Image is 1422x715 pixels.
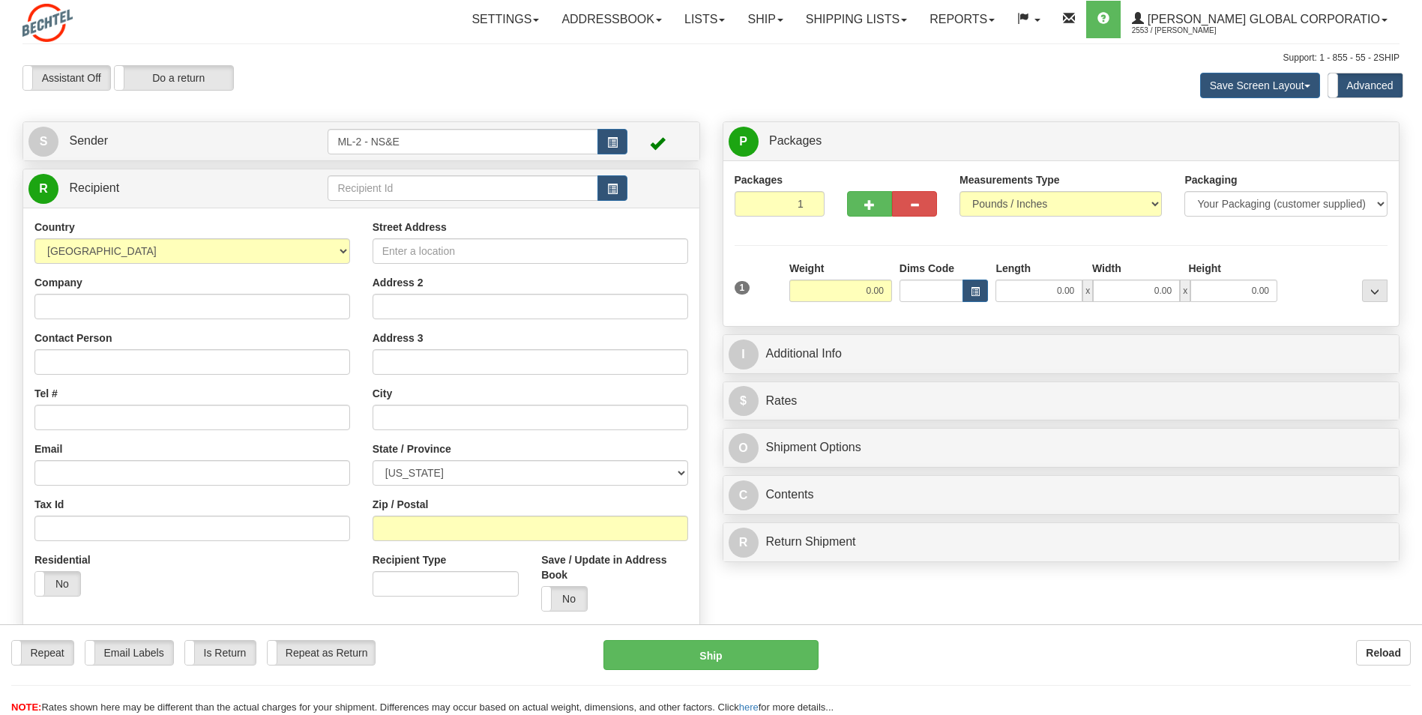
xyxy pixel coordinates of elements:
label: Advanced [1328,73,1403,97]
a: P Packages [729,126,1394,157]
label: Repeat [12,641,73,665]
label: Do a return [115,66,233,90]
input: Enter a location [373,238,688,264]
span: I [729,340,759,369]
span: 2553 / [PERSON_NAME] [1132,23,1244,38]
label: City [373,386,392,401]
a: OShipment Options [729,432,1394,463]
span: x [1082,280,1093,302]
a: Lists [673,1,736,38]
span: P [729,127,759,157]
label: Company [34,275,82,290]
label: Height [1188,261,1221,276]
span: NOTE: [11,702,41,713]
a: Shipping lists [795,1,918,38]
span: $ [729,386,759,416]
span: Sender [69,134,108,147]
span: R [28,174,58,204]
img: logo2553.jpg [22,4,73,42]
a: Settings [460,1,550,38]
span: Packages [769,134,822,147]
a: S Sender [28,126,328,157]
a: Ship [736,1,794,38]
label: Tel # [34,386,58,401]
label: Contact Person [34,331,112,346]
label: Tax Id [34,497,64,512]
label: Weight [789,261,824,276]
label: No [35,572,80,596]
a: $Rates [729,386,1394,417]
label: Email [34,441,62,456]
span: C [729,480,759,510]
label: Save / Update in Address Book [541,552,687,582]
label: State / Province [373,441,451,456]
a: Reports [918,1,1006,38]
span: 1 [735,281,750,295]
label: Packages [735,172,783,187]
a: RReturn Shipment [729,527,1394,558]
button: Reload [1356,640,1411,666]
label: Zip / Postal [373,497,429,512]
div: Support: 1 - 855 - 55 - 2SHIP [22,52,1400,64]
label: Dims Code [900,261,954,276]
label: Repeat as Return [268,641,375,665]
label: Recipient Type [373,552,447,567]
label: Is Return [185,641,256,665]
label: Country [34,220,75,235]
label: Measurements Type [959,172,1060,187]
a: [PERSON_NAME] Global Corporatio 2553 / [PERSON_NAME] [1121,1,1399,38]
button: Save Screen Layout [1200,73,1320,98]
a: R Recipient [28,173,295,204]
label: Width [1092,261,1121,276]
label: Packaging [1184,172,1237,187]
label: Residential [34,552,91,567]
button: Ship [603,640,818,670]
a: CContents [729,480,1394,510]
span: O [729,433,759,463]
span: R [729,528,759,558]
label: Assistant Off [23,66,110,90]
iframe: chat widget [1388,281,1421,434]
b: Reload [1366,647,1401,659]
span: S [28,127,58,157]
label: No [542,587,587,611]
label: Length [995,261,1031,276]
a: IAdditional Info [729,339,1394,369]
div: ... [1362,280,1388,302]
label: Street Address [373,220,447,235]
label: Address 3 [373,331,424,346]
span: Recipient [69,181,119,194]
label: Address 2 [373,275,424,290]
label: Email Labels [85,641,173,665]
span: [PERSON_NAME] Global Corporatio [1144,13,1380,25]
a: here [739,702,759,713]
input: Sender Id [328,129,597,154]
a: Addressbook [550,1,673,38]
span: x [1180,280,1190,302]
input: Recipient Id [328,175,597,201]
